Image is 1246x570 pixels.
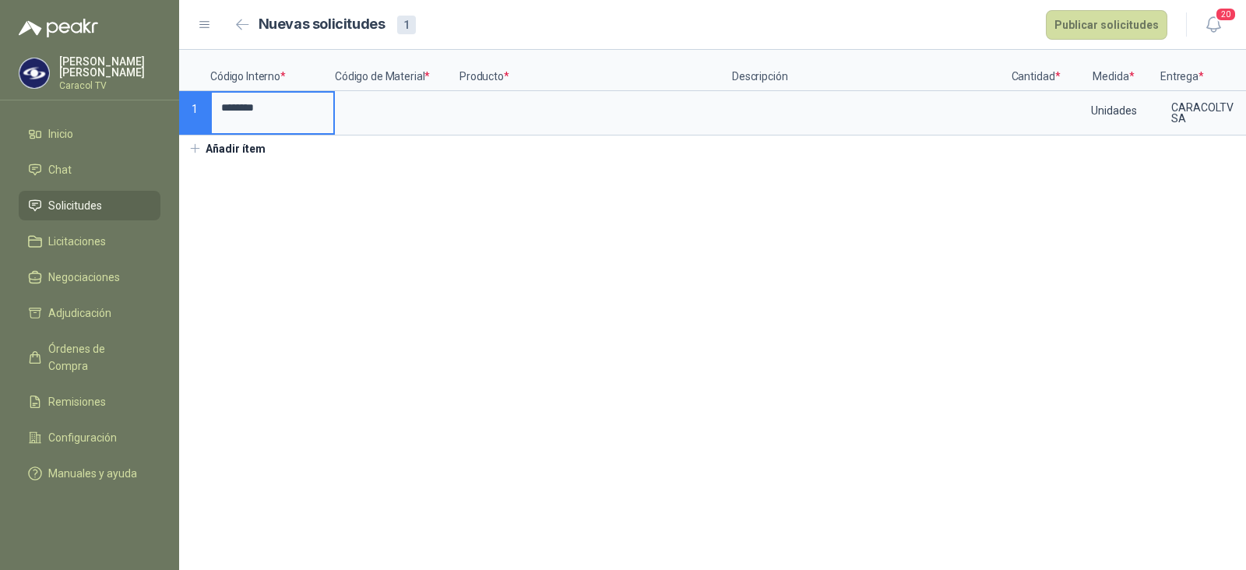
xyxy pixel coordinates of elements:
[48,393,106,410] span: Remisiones
[19,387,160,417] a: Remisiones
[19,298,160,328] a: Adjudicación
[1068,93,1159,128] div: Unidades
[1005,50,1067,91] p: Cantidad
[19,58,49,88] img: Company Logo
[59,56,160,78] p: [PERSON_NAME] [PERSON_NAME]
[19,459,160,488] a: Manuales y ayuda
[210,50,335,91] p: Código Interno
[19,155,160,185] a: Chat
[48,233,106,250] span: Licitaciones
[19,423,160,452] a: Configuración
[48,429,117,446] span: Configuración
[397,16,416,34] div: 1
[19,191,160,220] a: Solicitudes
[48,340,146,375] span: Órdenes de Compra
[179,91,210,135] p: 1
[19,227,160,256] a: Licitaciones
[179,135,275,162] button: Añadir ítem
[335,50,459,91] p: Código de Material
[459,50,732,91] p: Producto
[48,161,72,178] span: Chat
[19,119,160,149] a: Inicio
[48,125,73,142] span: Inicio
[19,19,98,37] img: Logo peakr
[1215,7,1237,22] span: 20
[19,334,160,381] a: Órdenes de Compra
[48,197,102,214] span: Solicitudes
[259,13,385,36] h2: Nuevas solicitudes
[48,269,120,286] span: Negociaciones
[59,81,160,90] p: Caracol TV
[732,50,1005,91] p: Descripción
[1046,10,1167,40] button: Publicar solicitudes
[1067,50,1160,91] p: Medida
[1199,11,1227,39] button: 20
[48,465,137,482] span: Manuales y ayuda
[48,304,111,322] span: Adjudicación
[19,262,160,292] a: Negociaciones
